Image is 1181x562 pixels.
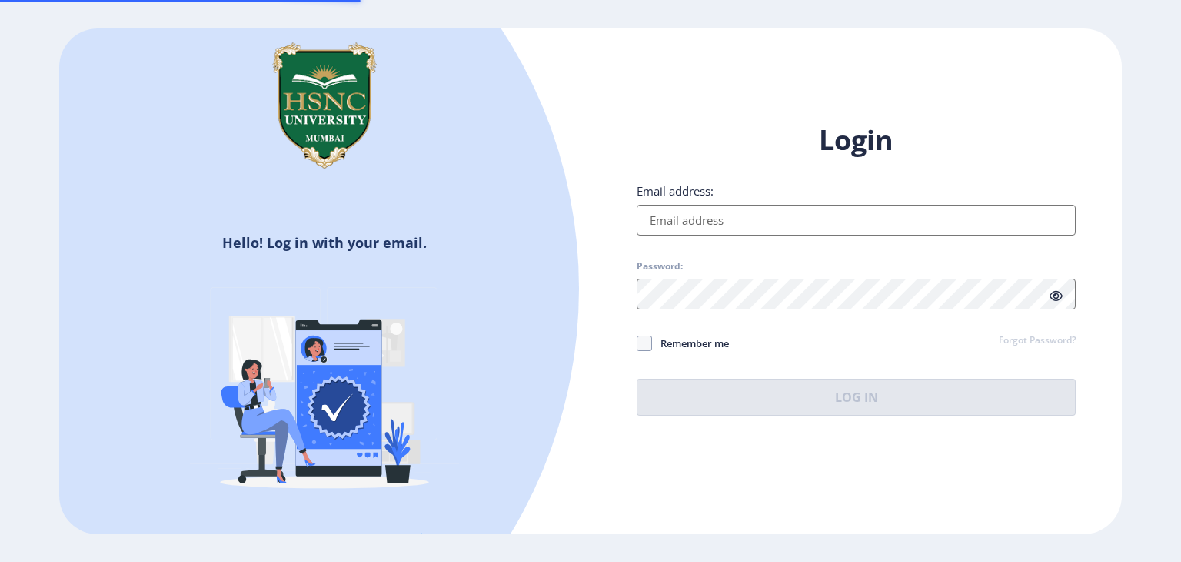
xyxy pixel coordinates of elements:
[637,205,1076,236] input: Email address
[71,527,579,552] h5: Don't have an account?
[637,379,1076,416] button: Log In
[637,183,714,199] label: Email address:
[190,258,459,527] img: Verified-rafiki.svg
[248,28,401,182] img: hsnc.png
[637,260,683,273] label: Password:
[388,528,458,551] a: Register
[637,122,1076,159] h1: Login
[652,334,729,353] span: Remember me
[999,334,1076,348] a: Forgot Password?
